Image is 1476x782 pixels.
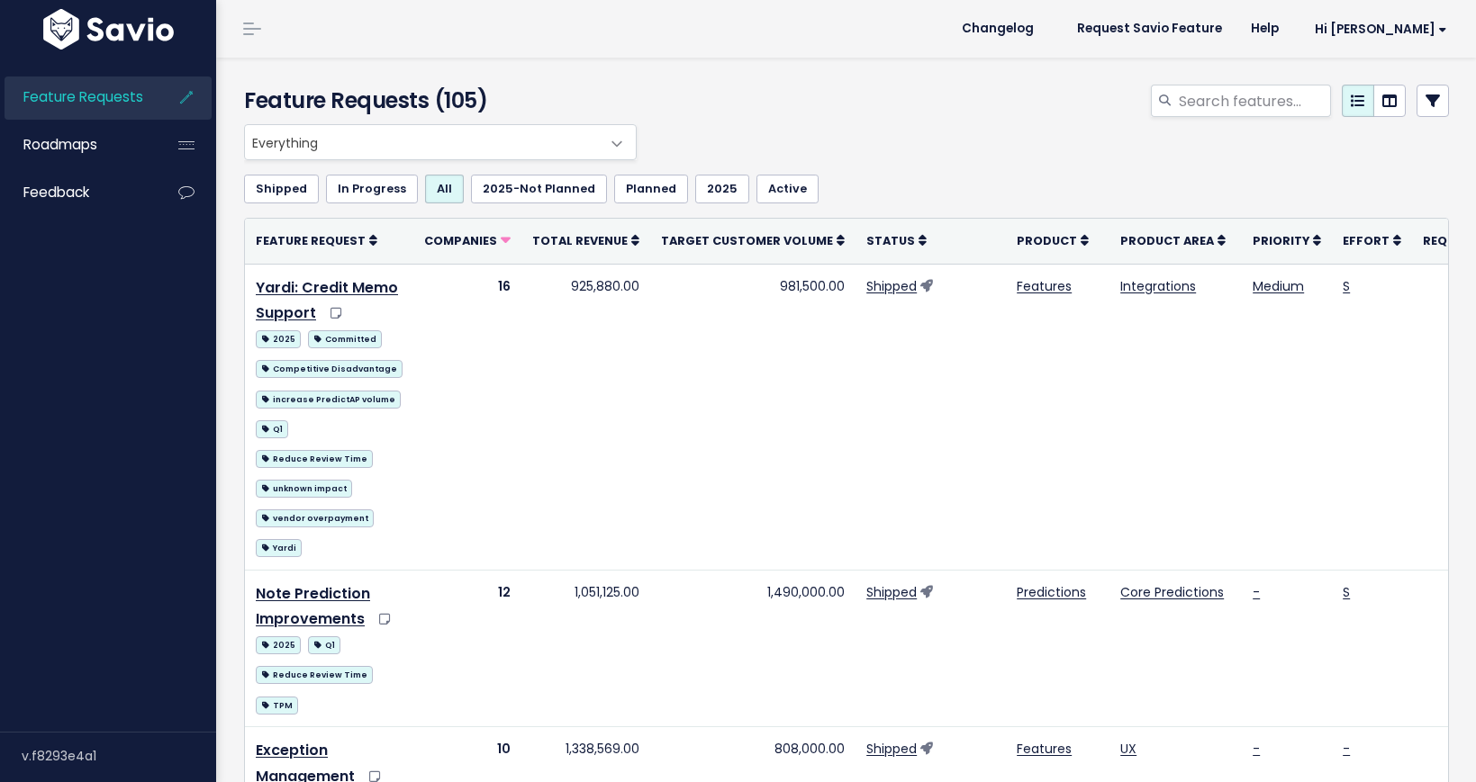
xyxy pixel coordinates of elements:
[1253,231,1321,249] a: Priority
[1253,233,1309,248] span: Priority
[1177,85,1331,117] input: Search features...
[256,480,352,498] span: unknown impact
[23,135,97,154] span: Roadmaps
[1017,583,1086,601] a: Predictions
[413,264,521,570] td: 16
[866,740,917,758] a: Shipped
[256,693,298,715] a: TPM
[866,233,915,248] span: Status
[1343,740,1350,758] a: -
[244,175,1449,203] ul: Filter feature requests
[256,420,288,438] span: Q1
[1063,15,1236,42] a: Request Savio Feature
[661,231,845,249] a: Target Customer Volume
[650,264,856,570] td: 981,500.00
[256,233,366,248] span: Feature Request
[532,233,628,248] span: Total Revenue
[256,662,373,685] a: Reduce Review Time
[756,175,819,203] a: Active
[308,633,340,655] a: Q1
[413,570,521,726] td: 12
[256,539,302,557] span: Yardi
[256,330,301,348] span: 2025
[1253,740,1260,758] a: -
[1120,277,1196,295] a: Integrations
[1236,15,1293,42] a: Help
[614,175,688,203] a: Planned
[650,570,856,726] td: 1,490,000.00
[256,417,288,439] a: Q1
[1343,277,1350,295] a: S
[1017,231,1089,249] a: Product
[256,391,401,409] span: increase PredictAP volume
[1253,277,1304,295] a: Medium
[866,231,927,249] a: Status
[245,125,600,159] span: Everything
[256,535,302,558] a: Yardi
[256,356,403,379] a: Competitive Disadvantage
[424,233,497,248] span: Companies
[1315,22,1447,36] span: Hi [PERSON_NAME]
[661,233,833,248] span: Target Customer Volume
[256,231,377,249] a: Feature Request
[244,124,637,160] span: Everything
[256,633,301,655] a: 2025
[425,175,464,203] a: All
[256,583,370,630] a: Note Prediction Improvements
[22,733,216,779] div: v.f8293e4a1
[866,583,917,601] a: Shipped
[1343,231,1401,249] a: Effort
[1120,583,1224,601] a: Core Predictions
[1120,231,1226,249] a: Product Area
[256,666,373,684] span: Reduce Review Time
[1343,583,1350,601] a: S
[1120,740,1136,758] a: UX
[256,509,374,527] span: vendor overpayment
[256,450,373,468] span: Reduce Review Time
[256,476,352,499] a: unknown impact
[1017,233,1077,248] span: Product
[23,183,89,202] span: Feedback
[244,175,319,203] a: Shipped
[1343,233,1390,248] span: Effort
[1120,233,1214,248] span: Product Area
[308,636,340,654] span: Q1
[256,446,373,469] a: Reduce Review Time
[962,22,1034,35] span: Changelog
[866,277,917,295] a: Shipped
[256,636,301,654] span: 2025
[256,697,298,715] span: TPM
[521,570,650,726] td: 1,051,125.00
[521,264,650,570] td: 925,880.00
[256,277,398,324] a: Yardi: Credit Memo Support
[256,360,403,378] span: Competitive Disadvantage
[308,327,382,349] a: Committed
[1017,277,1072,295] a: Features
[256,506,374,528] a: vendor overpayment
[1253,583,1260,601] a: -
[695,175,749,203] a: 2025
[1293,15,1462,43] a: Hi [PERSON_NAME]
[532,231,639,249] a: Total Revenue
[5,124,149,166] a: Roadmaps
[39,9,178,49] img: logo-white.9d6f32f41409.svg
[471,175,607,203] a: 2025-Not Planned
[256,387,401,409] a: increase PredictAP volume
[308,330,382,348] span: Committed
[424,231,511,249] a: Companies
[5,76,149,118] a: Feature Requests
[5,172,149,213] a: Feedback
[1017,740,1072,758] a: Features
[256,327,301,349] a: 2025
[23,87,143,106] span: Feature Requests
[244,85,628,117] h4: Feature Requests (105)
[326,175,418,203] a: In Progress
